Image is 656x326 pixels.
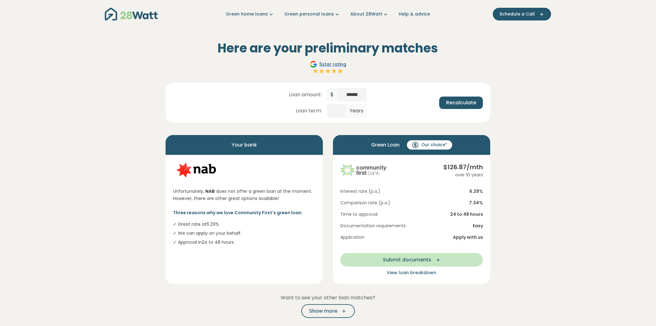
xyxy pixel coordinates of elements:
p: Want to see your other loan matches? [166,294,490,302]
li: ✓ Approval in 24 to 48 hours . [173,239,316,246]
li: ✓ Great rate at 6.29 % [173,221,316,228]
span: Time to approval [340,211,378,218]
div: $ 126.87 /mth [443,162,483,172]
iframe: Chat Widget [625,296,656,326]
a: Google5star ratingFull starFull starFull starFull starFull star [309,61,348,75]
a: Green personal loans [284,11,340,17]
p: Three reasons why we love Community First's green loan: [173,209,316,216]
span: Apply with us [453,234,483,241]
strong: NAB [205,188,215,194]
img: Full star [312,68,319,74]
p: Unfortunately, does not offer a green loan at the moment. However, there are other great options ... [173,188,316,202]
img: Full star [325,68,331,74]
span: Your bank [232,140,257,150]
span: Easy [473,223,483,229]
img: Full star [337,68,344,74]
span: Green Loan [371,140,400,150]
a: Green home loans [226,11,274,17]
span: Application [340,234,365,241]
span: 5 star rating [320,61,347,68]
span: Loan term: [289,107,324,115]
span: Schedule a Call [500,11,535,17]
span: View loan breakdown [387,269,437,276]
span: $ [327,88,337,102]
span: Documentation requirements [340,223,406,229]
img: community-first logo [340,162,387,178]
span: 7.34 % [469,200,483,206]
span: Comparison rate (p.a.) [340,200,390,206]
span: Years [346,104,367,118]
div: over 10 years [443,172,483,178]
span: Submit documents [383,256,431,264]
a: About 28Watt [350,11,389,17]
span: Interest rate (p.a.) [340,188,380,195]
span: Recalculate [446,99,476,106]
li: ✓ We can apply on your behalf. [173,230,316,237]
a: Help & advice [399,11,430,17]
span: 6.29 % [469,188,483,195]
button: Schedule a Call [493,8,551,20]
span: Loan amount: [289,91,324,98]
h2: Here are your preliminary matches [166,41,490,56]
button: Submit documents [340,253,483,267]
img: 28Watt [105,8,158,20]
button: Recalculate [439,97,483,109]
span: Our choice* [421,142,447,148]
button: View loan breakdown [340,269,483,276]
span: Show more [309,307,338,315]
span: 24 to 48 hours [450,211,483,218]
img: NAB logo [173,162,219,178]
img: Full star [331,68,337,74]
img: Google [310,61,317,68]
nav: Main navigation [105,6,551,22]
img: Full star [319,68,325,74]
button: Show more [301,304,355,318]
